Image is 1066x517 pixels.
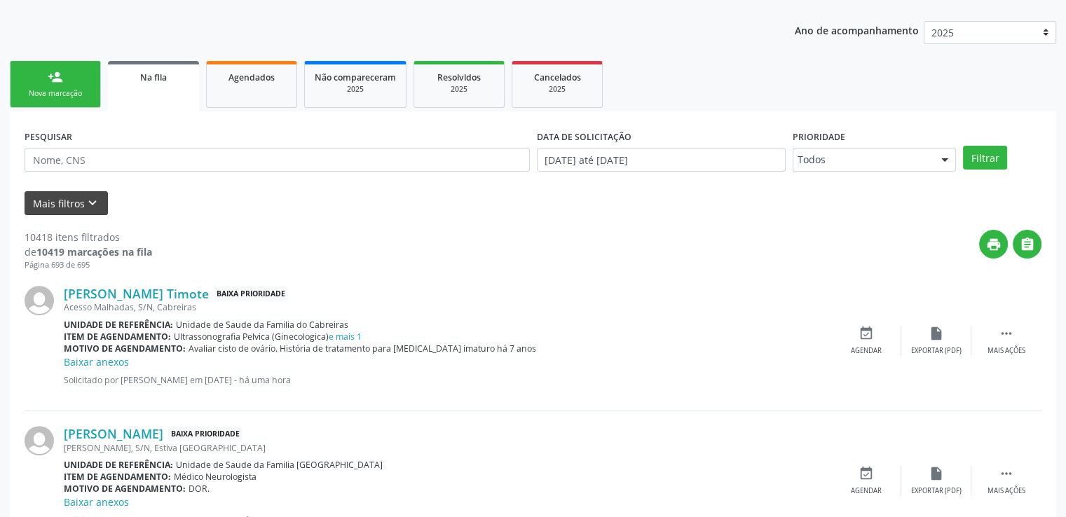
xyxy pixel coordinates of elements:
[25,286,54,315] img: img
[20,88,90,99] div: Nova marcação
[140,71,167,83] span: Na fila
[25,148,530,172] input: Nome, CNS
[64,301,831,313] div: Acesso Malhadas, S/N, Cabreiras
[64,442,831,454] div: [PERSON_NAME], S/N, Estiva [GEOGRAPHIC_DATA]
[48,69,63,85] div: person_add
[315,84,396,95] div: 2025
[979,230,1008,258] button: print
[64,459,173,471] b: Unidade de referência:
[174,471,257,483] span: Médico Neurologista
[988,486,1025,496] div: Mais ações
[174,331,362,343] span: Ultrassonografia Pelvica (Ginecologica)
[25,230,152,244] div: 10418 itens filtrados
[537,126,631,148] label: DATA DE SOLICITAÇÃO
[214,287,288,301] span: Baixa Prioridade
[911,486,962,496] div: Exportar (PDF)
[176,459,383,471] span: Unidade de Saude da Familia [GEOGRAPHIC_DATA]
[522,84,592,95] div: 2025
[929,326,944,341] i: insert_drive_file
[64,331,171,343] b: Item de agendamento:
[534,71,581,83] span: Cancelados
[64,471,171,483] b: Item de agendamento:
[1020,237,1035,252] i: 
[988,346,1025,356] div: Mais ações
[64,483,186,495] b: Motivo de agendamento:
[999,466,1014,481] i: 
[64,319,173,331] b: Unidade de referência:
[36,245,152,258] strong: 10419 marcações na fila
[795,21,919,39] p: Ano de acompanhamento
[798,153,928,167] span: Todos
[228,71,275,83] span: Agendados
[25,126,72,148] label: PESQUISAR
[189,483,210,495] span: DOR.
[537,148,786,172] input: Selecione um intervalo
[793,126,845,148] label: Prioridade
[189,343,536,354] span: Avaliar cisto de ovário. História de tratamento para [MEDICAL_DATA] imaturo há 7 anos
[329,331,362,343] a: e mais 1
[64,286,209,301] a: [PERSON_NAME] Timote
[963,146,1007,170] button: Filtrar
[25,244,152,259] div: de
[176,319,348,331] span: Unidade de Saude da Familia do Cabreiras
[859,466,874,481] i: event_available
[64,355,129,368] a: Baixar anexos
[929,466,944,481] i: insert_drive_file
[168,427,242,441] span: Baixa Prioridade
[911,346,962,356] div: Exportar (PDF)
[64,426,163,441] a: [PERSON_NAME]
[437,71,481,83] span: Resolvidos
[64,343,186,354] b: Motivo de agendamento:
[851,346,882,356] div: Agendar
[25,259,152,271] div: Página 693 de 695
[986,237,1002,252] i: print
[851,486,882,496] div: Agendar
[64,495,129,509] a: Baixar anexos
[1013,230,1041,258] button: 
[315,71,396,83] span: Não compareceram
[859,326,874,341] i: event_available
[25,191,108,216] button: Mais filtroskeyboard_arrow_down
[25,426,54,455] img: img
[64,374,831,386] p: Solicitado por [PERSON_NAME] em [DATE] - há uma hora
[424,84,494,95] div: 2025
[85,195,100,211] i: keyboard_arrow_down
[999,326,1014,341] i: 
